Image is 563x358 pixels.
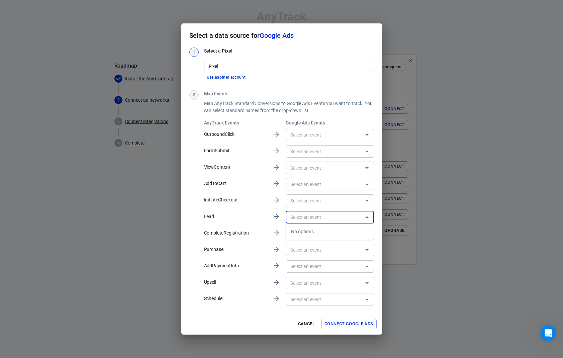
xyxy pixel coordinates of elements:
[204,279,267,286] p: Upsell
[204,100,374,114] p: Map AnyTrack Standard Conversions to Google Ads Events you want to track. You can select standard...
[286,119,374,126] h6: Google Ads Events
[181,23,382,48] h2: Select a data source for
[362,212,372,222] button: Close
[204,262,267,269] p: AddPaymentInfo
[362,262,372,271] button: Open
[204,131,267,138] p: OutboundClick
[288,213,361,221] input: Select an event
[362,295,372,304] button: Open
[260,31,293,39] span: Google Ads
[286,223,374,240] div: No options
[189,90,199,100] div: 2
[288,246,361,254] input: Select an event
[362,130,372,140] button: Open
[204,196,267,203] p: InitiateCheckout
[204,230,267,237] p: CompleteRegistration
[362,278,372,288] button: Open
[204,180,267,187] p: AddToCart
[288,164,361,172] input: Select an event
[362,245,372,255] button: Open
[206,62,371,70] input: Type to search
[204,90,374,97] h3: Map Events
[362,147,372,156] button: Open
[321,319,377,329] button: Connect Google Ads
[204,74,249,81] button: Use another account
[204,48,374,55] h3: Select a Pixel
[288,131,361,139] input: Select an event
[288,279,361,287] input: Select an event
[204,119,267,126] h6: AnyTrack Events
[189,48,199,57] div: 1
[540,325,556,341] iframe: Intercom live chat
[288,180,361,188] input: Select an event
[288,295,361,303] input: Select an event
[296,319,317,329] button: Cancel
[204,246,267,253] p: Purchase
[288,147,361,156] input: Select an event
[204,164,267,171] p: ViewContent
[288,196,361,205] input: Select an event
[362,196,372,205] button: Open
[204,295,267,302] p: Schedule
[362,180,372,189] button: Open
[204,147,267,154] p: FormSubmit
[362,163,372,173] button: Open
[204,213,267,220] p: Lead
[288,262,361,271] input: Select an event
